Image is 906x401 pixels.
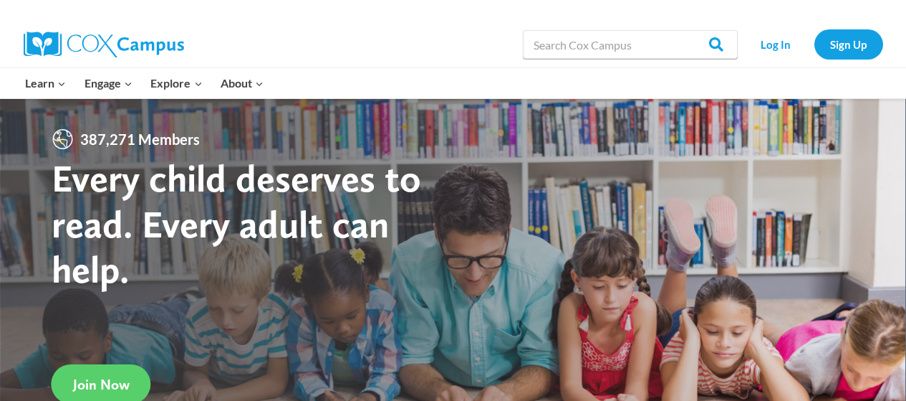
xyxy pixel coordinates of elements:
a: Sign Up [814,29,883,59]
span: Learn [25,74,66,93]
a: Log In [745,29,807,59]
span: Engage [85,74,132,93]
span: Join Now [73,376,130,393]
img: Cox Campus [24,32,184,57]
span: 387,271 Members [74,128,206,151]
nav: Primary Navigation [16,68,273,98]
span: Explore [150,74,202,93]
span: About [221,74,264,93]
input: Search Cox Campus [523,30,738,59]
strong: Every child deserves to read. Every adult can help. [52,155,421,292]
nav: Secondary Navigation [745,29,883,59]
